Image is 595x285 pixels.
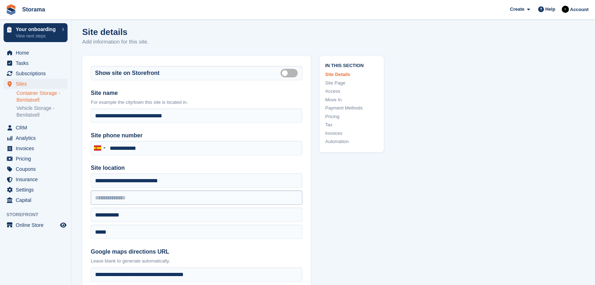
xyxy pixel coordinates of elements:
[325,62,378,68] span: In this section
[16,105,68,118] a: Vehicle Storage - Benitatxell
[325,96,378,103] a: Move In
[4,143,68,153] a: menu
[16,33,58,39] p: View next steps
[91,131,302,140] label: Site phone number
[16,68,59,78] span: Subscriptions
[91,258,302,265] p: Leave blank to generate automatically.
[16,195,59,205] span: Capital
[570,6,589,13] span: Account
[562,6,569,13] img: Stuart Pratt
[4,154,68,164] a: menu
[4,58,68,68] a: menu
[325,121,378,128] a: Tax
[510,6,524,13] span: Create
[91,141,108,155] div: Spain (España): +34
[4,185,68,195] a: menu
[325,80,378,87] a: Site Page
[6,211,71,218] span: Storefront
[16,220,59,230] span: Online Store
[325,138,378,145] a: Automation
[16,90,68,103] a: Container Storage - Benitatxell
[91,164,302,172] label: Site location
[16,143,59,153] span: Invoices
[16,27,58,32] p: Your onboarding
[4,123,68,133] a: menu
[59,221,68,229] a: Preview store
[6,4,16,15] img: stora-icon-8386f47178a22dfd0bd8f6a31ec36ba5ce8667c1dd55bd0f319d3a0aa187defe.svg
[4,48,68,58] a: menu
[16,164,59,174] span: Coupons
[4,133,68,143] a: menu
[91,248,302,256] label: Google maps directions URL
[19,4,48,15] a: Storama
[16,79,59,89] span: Sites
[4,220,68,230] a: menu
[4,164,68,174] a: menu
[325,105,378,112] a: Payment Methods
[545,6,555,13] span: Help
[4,23,68,42] a: Your onboarding View next steps
[16,174,59,184] span: Insurance
[4,174,68,184] a: menu
[16,48,59,58] span: Home
[325,113,378,120] a: Pricing
[325,130,378,137] a: Invoices
[281,72,301,73] label: Is public
[16,185,59,195] span: Settings
[325,71,378,78] a: Site Details
[4,68,68,78] a: menu
[91,99,302,106] p: For example the city/town this site is located in.
[91,89,302,97] label: Site name
[95,69,159,77] label: Show site on Storefront
[16,123,59,133] span: CRM
[82,27,149,37] h1: Site details
[82,38,149,46] p: Add information for this site.
[16,58,59,68] span: Tasks
[4,79,68,89] a: menu
[325,88,378,95] a: Access
[16,133,59,143] span: Analytics
[16,154,59,164] span: Pricing
[4,195,68,205] a: menu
